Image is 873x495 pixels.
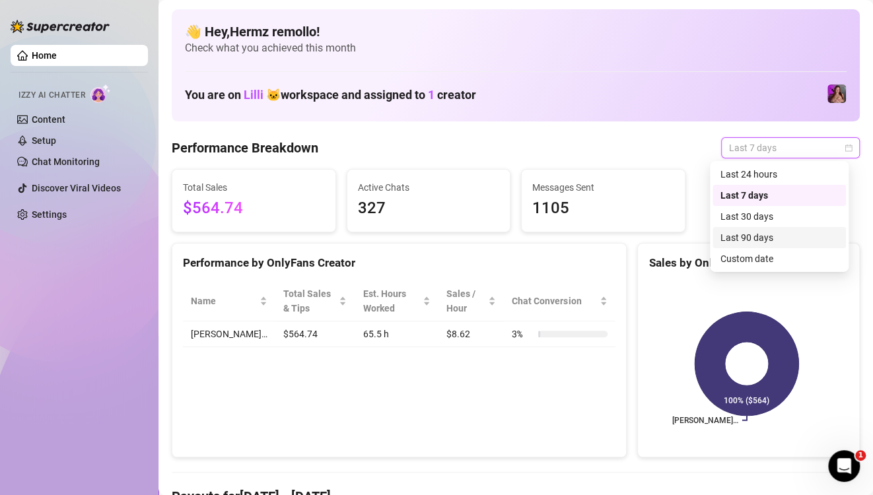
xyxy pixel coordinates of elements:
h1: You are on workspace and assigned to creator [185,88,476,102]
h4: Performance Breakdown [172,139,318,157]
div: Last 30 days [720,209,838,224]
div: Last 24 hours [720,167,838,181]
span: Sales / Hour [446,286,486,315]
span: 327 [358,196,500,221]
span: Last 7 days [729,138,852,158]
div: Est. Hours Worked [363,286,419,315]
a: Setup [32,135,56,146]
th: Name [183,281,275,321]
td: 65.5 h [355,321,438,347]
div: Last 7 days [720,188,838,203]
div: Last 90 days [713,227,846,248]
span: $564.74 [183,196,325,221]
th: Total Sales & Tips [275,281,355,321]
a: Home [32,50,57,61]
span: calendar [845,144,853,152]
a: Chat Monitoring [32,156,100,167]
a: Settings [32,209,67,220]
div: Last 24 hours [713,164,846,185]
iframe: Intercom live chat [828,450,860,482]
span: Lilli 🐱 [244,88,281,102]
span: 1105 [532,196,674,221]
a: Content [32,114,65,125]
td: $8.62 [438,321,505,347]
img: allison [827,84,846,103]
text: [PERSON_NAME]… [672,416,738,425]
a: Discover Viral Videos [32,183,121,193]
span: Chat Conversion [512,294,597,308]
span: 3 % [512,327,533,341]
div: Custom date [720,251,838,266]
span: Messages Sent [532,180,674,195]
div: Last 7 days [713,185,846,206]
td: $564.74 [275,321,355,347]
div: Performance by OnlyFans Creator [183,254,615,272]
span: Total Sales [183,180,325,195]
img: AI Chatter [90,84,111,103]
img: logo-BBDzfeDw.svg [11,20,110,33]
h4: 👋 Hey, Hermz remollo ! [185,22,847,41]
span: Check what you achieved this month [185,41,847,55]
div: Sales by OnlyFans Creator [648,254,849,272]
span: Total Sales & Tips [283,286,336,315]
div: Custom date [713,248,846,269]
span: 1 [428,88,435,102]
div: Last 90 days [720,230,838,245]
span: Izzy AI Chatter [18,89,85,102]
div: Last 30 days [713,206,846,227]
span: Active Chats [358,180,500,195]
th: Chat Conversion [504,281,615,321]
th: Sales / Hour [438,281,505,321]
span: 1 [855,450,866,461]
span: Name [191,294,257,308]
td: [PERSON_NAME]… [183,321,275,347]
